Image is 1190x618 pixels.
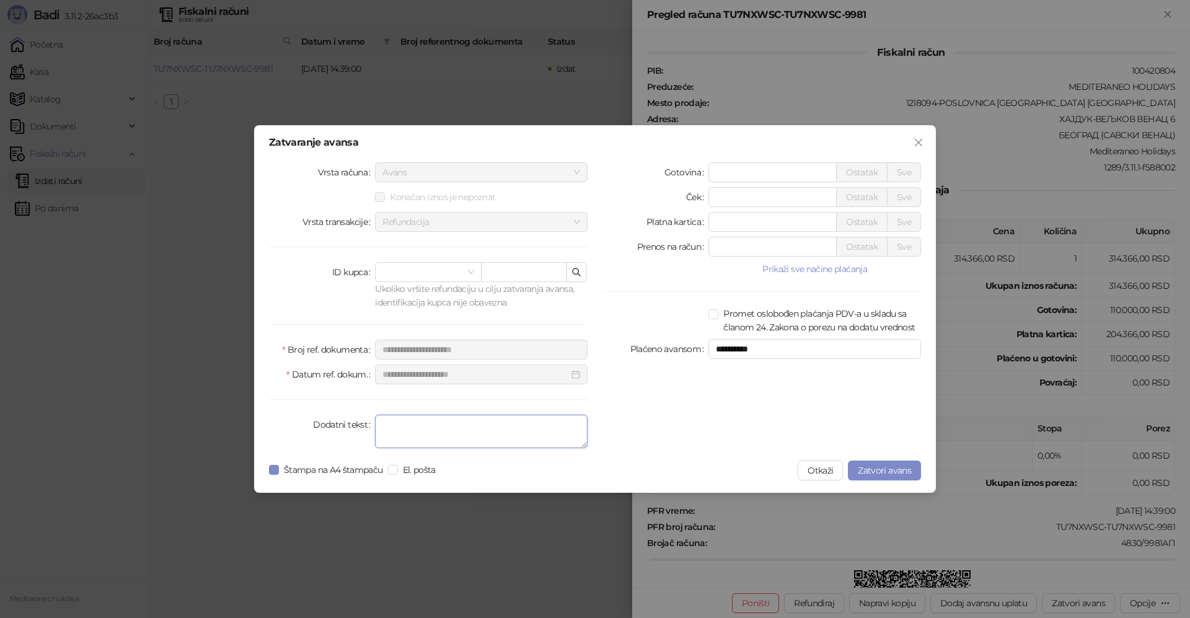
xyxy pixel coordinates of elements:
[848,461,921,480] button: Zatvori avans
[637,237,709,257] label: Prenos na račun
[836,237,888,257] button: Ostatak
[269,138,921,148] div: Zatvaranje avansa
[385,190,500,204] span: Konačan iznos je nepoznat
[313,415,375,435] label: Dodatni tekst
[836,187,888,207] button: Ostatak
[375,282,588,309] div: Ukoliko vršite refundaciju u cilju zatvaranja avansa, identifikacija kupca nije obavezna
[630,339,709,359] label: Plaćeno avansom
[887,187,921,207] button: Sve
[798,461,843,480] button: Otkaži
[332,262,375,282] label: ID kupca
[887,212,921,232] button: Sve
[909,138,928,148] span: Zatvori
[318,162,376,182] label: Vrsta računa
[646,212,708,232] label: Platna kartica
[664,162,708,182] label: Gotovina
[375,340,588,360] input: Broj ref. dokumenta
[375,415,588,448] textarea: Dodatni tekst
[302,212,376,232] label: Vrsta transakcije
[887,237,921,257] button: Sve
[914,138,923,148] span: close
[398,463,441,477] span: El. pošta
[836,212,888,232] button: Ostatak
[382,368,569,381] input: Datum ref. dokum.
[286,364,375,384] label: Datum ref. dokum.
[909,133,928,152] button: Close
[686,187,708,207] label: Ček
[279,463,388,477] span: Štampa na A4 štampaču
[382,213,580,231] span: Refundacija
[718,307,921,334] span: Promet oslobođen plaćanja PDV-a u skladu sa članom 24. Zakona o porezu na dodatu vrednost
[282,340,375,360] label: Broj ref. dokumenta
[836,162,888,182] button: Ostatak
[858,465,911,476] span: Zatvori avans
[708,262,921,276] button: Prikaži sve načine plaćanja
[887,162,921,182] button: Sve
[382,163,580,182] span: Avans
